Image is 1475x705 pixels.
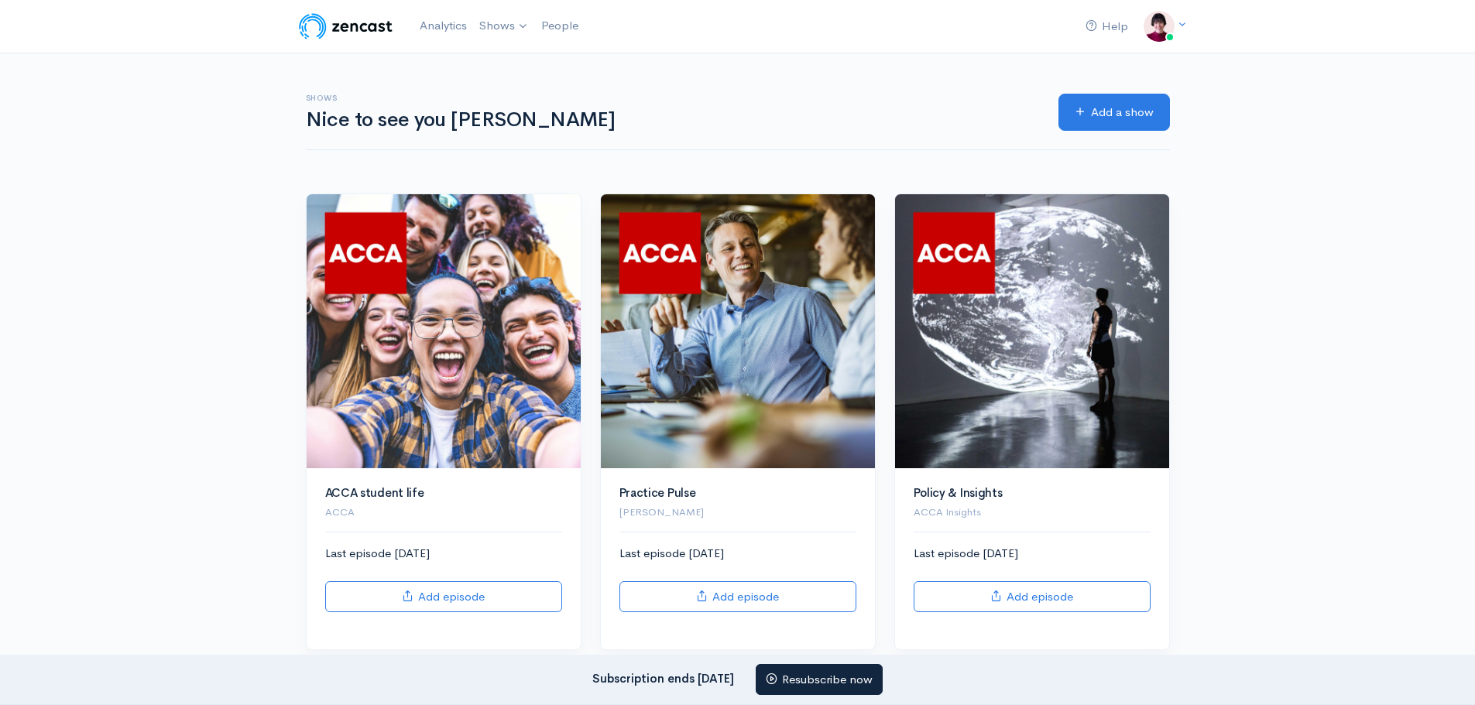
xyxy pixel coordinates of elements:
[535,9,585,43] a: People
[297,11,395,42] img: ZenCast Logo
[1422,652,1460,690] iframe: gist-messenger-bubble-iframe
[1079,10,1134,43] a: Help
[325,485,424,500] a: ACCA student life
[592,670,734,685] strong: Subscription ends [DATE]
[619,505,856,520] p: [PERSON_NAME]
[914,581,1151,613] a: Add episode
[413,9,473,43] a: Analytics
[307,194,581,468] img: ACCA student life
[619,581,856,613] a: Add episode
[914,545,1151,612] div: Last episode [DATE]
[306,109,1040,132] h1: Nice to see you [PERSON_NAME]
[601,194,875,468] img: Practice Pulse
[306,94,1040,102] h6: Shows
[914,485,1003,500] a: Policy & Insights
[914,505,1151,520] p: ACCA Insights
[1144,11,1175,42] img: ...
[325,581,562,613] a: Add episode
[473,9,535,43] a: Shows
[325,545,562,612] div: Last episode [DATE]
[619,485,696,500] a: Practice Pulse
[1058,94,1170,132] a: Add a show
[756,664,883,696] a: Resubscribe now
[895,194,1169,468] img: Policy & Insights
[325,505,562,520] p: ACCA
[619,545,856,612] div: Last episode [DATE]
